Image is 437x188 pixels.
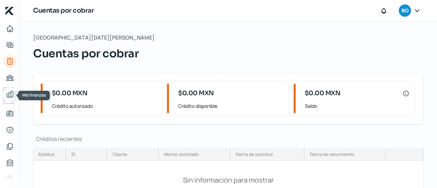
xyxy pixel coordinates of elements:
[310,151,354,157] div: Fecha de vencimiento
[33,45,139,62] span: Cuentas por cobrar
[3,71,17,85] a: Pago a proveedores
[3,140,17,153] a: Documentos
[22,92,46,98] span: Mis finanzas
[71,151,75,157] div: ID
[39,151,54,157] div: Estatus
[305,102,409,110] span: Saldo
[178,102,283,110] span: Crédito disponible
[113,151,127,157] div: Cliente
[3,38,17,52] a: Adelantar facturas
[52,89,88,98] span: $0.00 MXN
[305,89,341,98] span: $0.00 MXN
[3,107,17,120] a: Información general
[178,89,214,98] span: $0.00 MXN
[180,173,277,187] h2: Sin información para mostrar
[3,22,17,35] a: Inicio
[3,156,17,170] a: Buró de crédito
[3,172,17,186] a: Referencias
[3,55,17,68] a: Tus créditos
[164,151,199,157] div: Monto solicitado
[33,33,155,43] span: [GEOGRAPHIC_DATA][DATE][PERSON_NAME]
[33,6,94,16] h1: Cuentas por cobrar
[236,151,273,157] div: Fecha de solicitud
[33,135,423,143] div: Créditos recientes
[3,87,17,101] a: Mis finanzas
[401,7,408,15] span: BO
[3,123,17,137] a: Representantes
[52,102,156,110] span: Crédito autorizado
